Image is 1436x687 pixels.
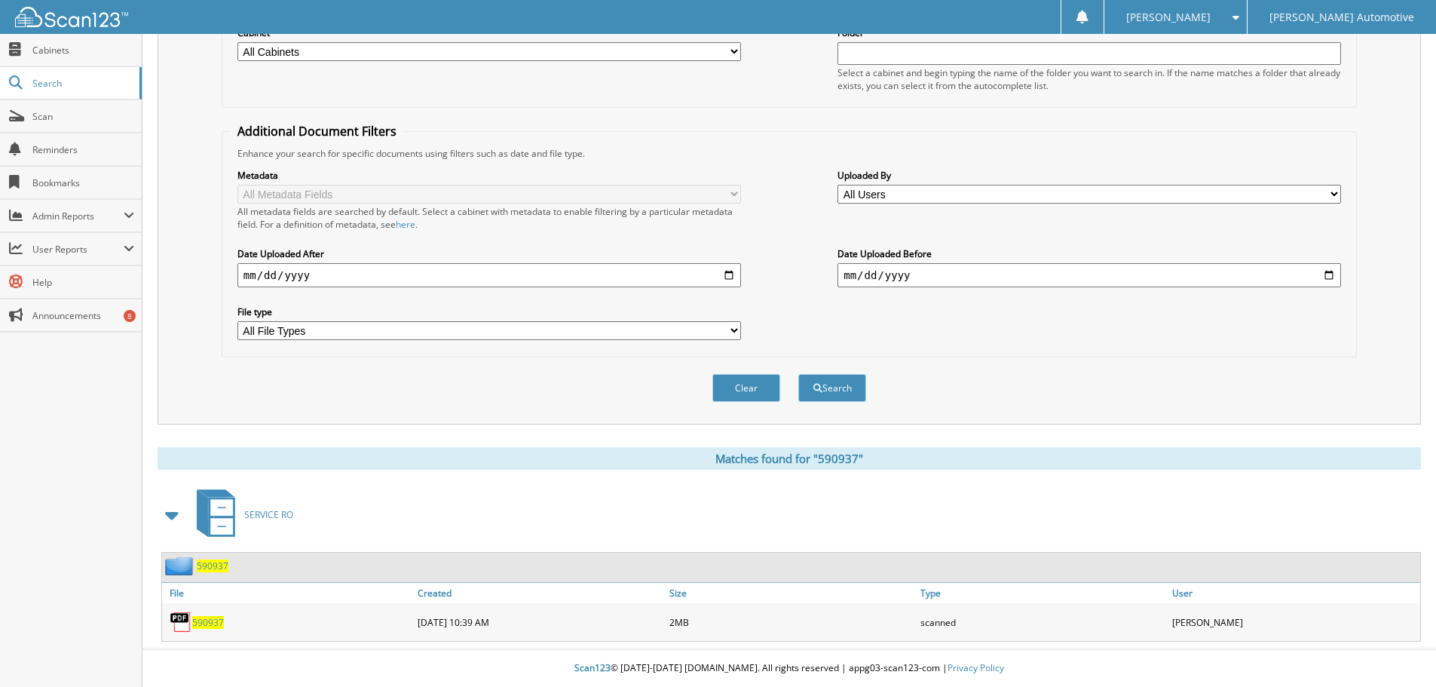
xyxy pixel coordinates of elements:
a: 590937 [197,560,228,572]
span: Cabinets [32,44,134,57]
span: Reminders [32,143,134,156]
span: [PERSON_NAME] Automotive [1269,13,1414,22]
div: Select a cabinet and begin typing the name of the folder you want to search in. If the name match... [837,66,1341,92]
a: here [396,218,415,231]
div: [DATE] 10:39 AM [414,607,666,637]
input: start [237,263,741,287]
a: Type [917,583,1168,603]
span: Search [32,77,132,90]
a: User [1168,583,1420,603]
span: SERVICE RO [244,508,293,521]
a: File [162,583,414,603]
iframe: Chat Widget [1361,615,1436,687]
label: Date Uploaded After [237,247,741,260]
span: [PERSON_NAME] [1126,13,1211,22]
span: Admin Reports [32,210,124,222]
legend: Additional Document Filters [230,123,404,140]
label: Date Uploaded Before [837,247,1341,260]
div: 2MB [666,607,917,637]
label: File type [237,305,741,318]
div: Enhance your search for specific documents using filters such as date and file type. [230,147,1349,160]
img: scan123-logo-white.svg [15,7,128,27]
button: Clear [712,374,780,402]
span: Scan123 [574,661,611,674]
a: 590937 [192,616,224,629]
img: folder2.png [165,557,197,575]
div: Matches found for "590937" [158,447,1421,470]
a: SERVICE RO [188,485,293,544]
div: scanned [917,607,1168,637]
span: Bookmarks [32,176,134,189]
div: [PERSON_NAME] [1168,607,1420,637]
span: User Reports [32,243,124,256]
span: Help [32,276,134,289]
label: Metadata [237,169,741,182]
button: Search [798,374,866,402]
div: 8 [124,310,136,322]
img: PDF.png [170,611,192,633]
a: Privacy Policy [948,661,1004,674]
label: Uploaded By [837,169,1341,182]
div: All metadata fields are searched by default. Select a cabinet with metadata to enable filtering b... [237,205,741,231]
div: © [DATE]-[DATE] [DOMAIN_NAME]. All rights reserved | appg03-scan123-com | [142,650,1436,687]
span: Scan [32,110,134,123]
input: end [837,263,1341,287]
a: Created [414,583,666,603]
a: Size [666,583,917,603]
span: Announcements [32,309,134,322]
